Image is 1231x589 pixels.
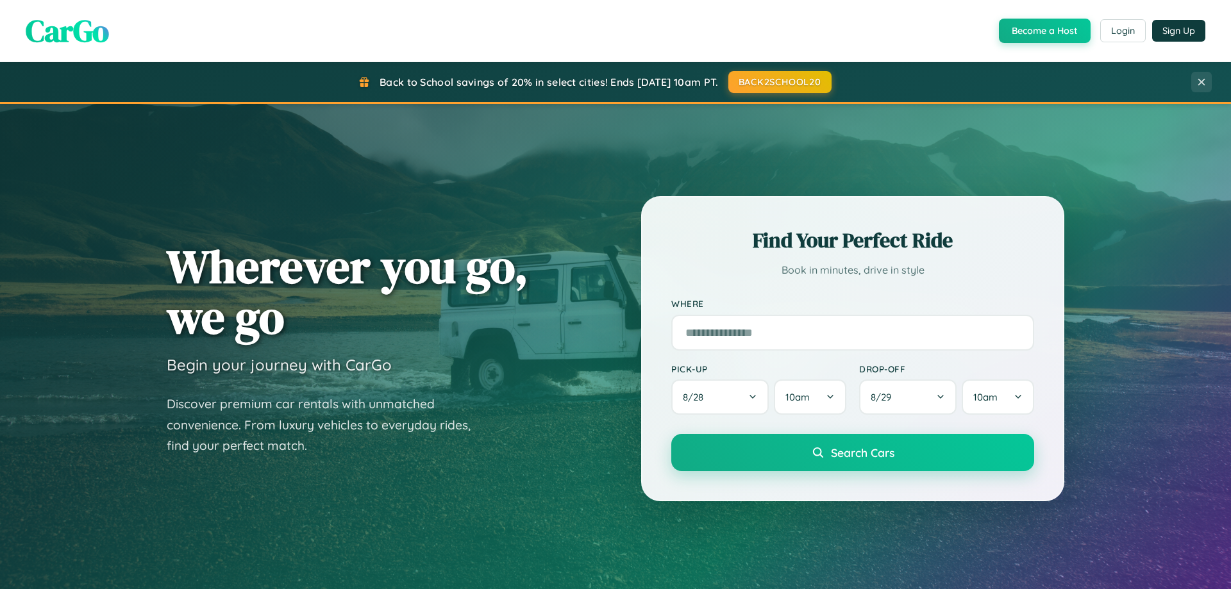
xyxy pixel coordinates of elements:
button: 8/28 [671,379,769,415]
span: Search Cars [831,445,894,460]
button: BACK2SCHOOL20 [728,71,832,93]
span: 8 / 29 [871,391,898,403]
h1: Wherever you go, we go [167,241,528,342]
p: Book in minutes, drive in style [671,261,1034,279]
button: Sign Up [1152,20,1205,42]
button: 10am [774,379,846,415]
button: Search Cars [671,434,1034,471]
p: Discover premium car rentals with unmatched convenience. From luxury vehicles to everyday rides, ... [167,394,487,456]
button: 10am [962,379,1034,415]
span: CarGo [26,10,109,52]
label: Drop-off [859,363,1034,374]
span: Back to School savings of 20% in select cities! Ends [DATE] 10am PT. [380,76,718,88]
button: Become a Host [999,19,1091,43]
button: 8/29 [859,379,957,415]
label: Pick-up [671,363,846,374]
h3: Begin your journey with CarGo [167,355,392,374]
span: 8 / 28 [683,391,710,403]
button: Login [1100,19,1146,42]
span: 10am [973,391,998,403]
h2: Find Your Perfect Ride [671,226,1034,254]
span: 10am [785,391,810,403]
label: Where [671,299,1034,310]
